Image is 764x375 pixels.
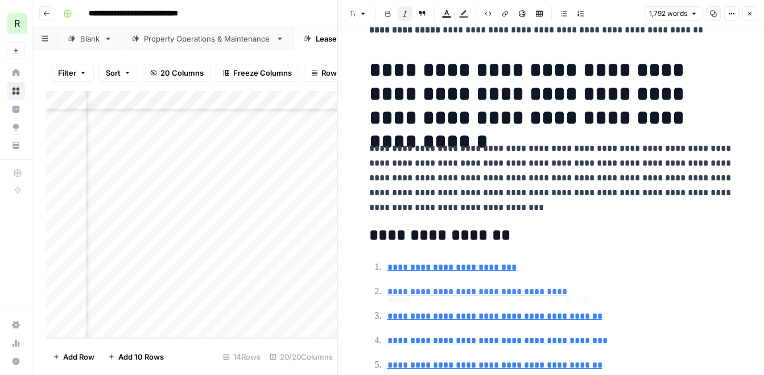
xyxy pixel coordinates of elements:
[294,27,441,50] a: Lease & Tenant Management
[143,64,211,82] button: 20 Columns
[218,348,265,366] div: 14 Rows
[644,6,703,21] button: 1,792 words
[304,64,370,82] button: Row Height
[316,33,419,44] div: Lease & Tenant Management
[160,67,204,79] span: 20 Columns
[118,351,164,362] span: Add 10 Rows
[649,9,687,19] span: 1,792 words
[216,64,299,82] button: Freeze Columns
[7,64,25,82] a: Home
[144,33,271,44] div: Property Operations & Maintenance
[58,67,76,79] span: Filter
[233,67,292,79] span: Freeze Columns
[58,27,122,50] a: Blank
[63,351,94,362] span: Add Row
[7,9,25,38] button: Workspace: Re-Leased
[98,64,138,82] button: Sort
[7,82,25,100] a: Browse
[321,67,362,79] span: Row Height
[7,316,25,334] a: Settings
[122,27,294,50] a: Property Operations & Maintenance
[106,67,121,79] span: Sort
[7,118,25,137] a: Opportunities
[7,352,25,370] button: Help + Support
[7,100,25,118] a: Insights
[46,348,101,366] button: Add Row
[51,64,94,82] button: Filter
[7,137,25,155] a: Your Data
[14,17,20,30] span: R
[80,33,100,44] div: Blank
[7,334,25,352] a: Usage
[265,348,337,366] div: 20/20 Columns
[101,348,171,366] button: Add 10 Rows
